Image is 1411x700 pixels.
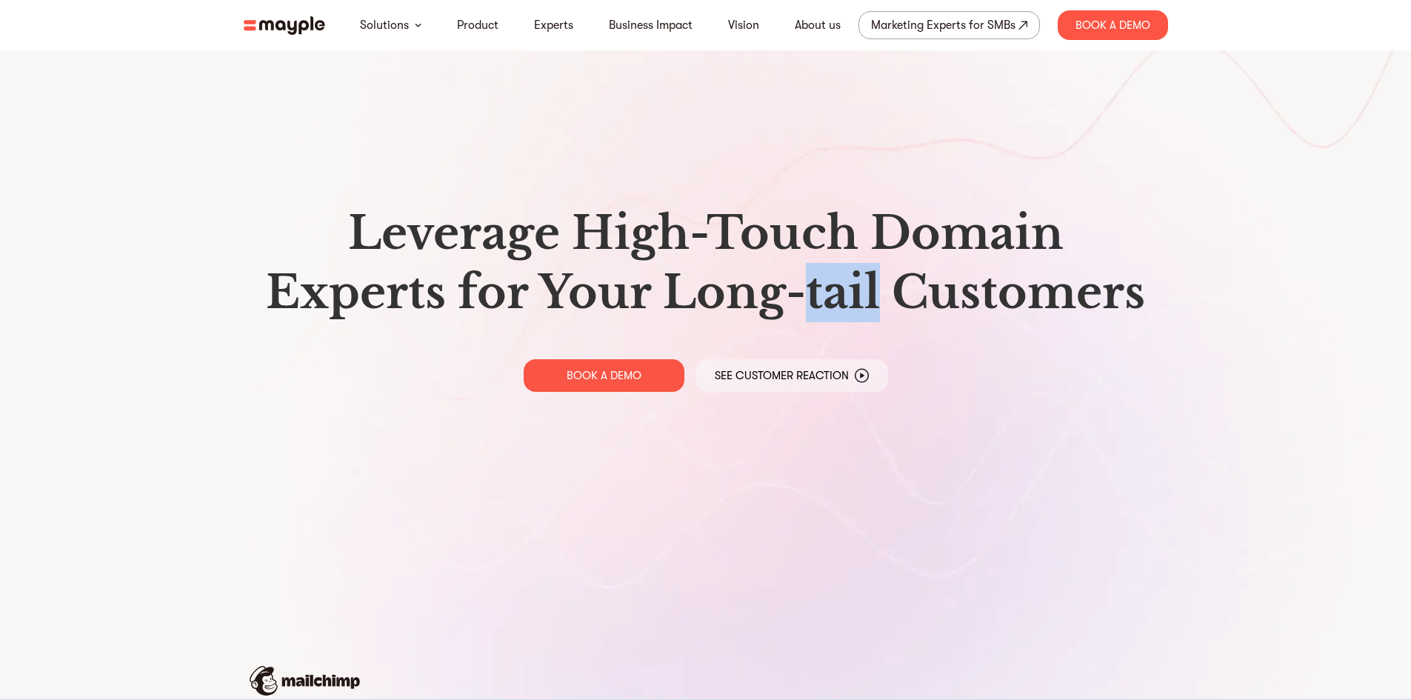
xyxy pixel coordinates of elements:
a: Experts [534,16,573,34]
a: BOOK A DEMO [524,359,684,392]
p: See Customer Reaction [715,368,849,383]
a: About us [795,16,841,34]
a: Marketing Experts for SMBs [858,11,1040,39]
img: arrow-down [415,23,421,27]
h1: Leverage High-Touch Domain Experts for Your Long-tail Customers [256,204,1156,322]
p: BOOK A DEMO [567,368,641,383]
a: Product [457,16,498,34]
a: Business Impact [609,16,693,34]
a: Solutions [360,16,409,34]
div: Marketing Experts for SMBs [871,15,1015,36]
div: Book A Demo [1058,10,1168,40]
a: Vision [728,16,759,34]
img: mayple-logo [244,16,325,35]
a: See Customer Reaction [696,359,888,392]
img: mailchimp-logo [250,666,360,696]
